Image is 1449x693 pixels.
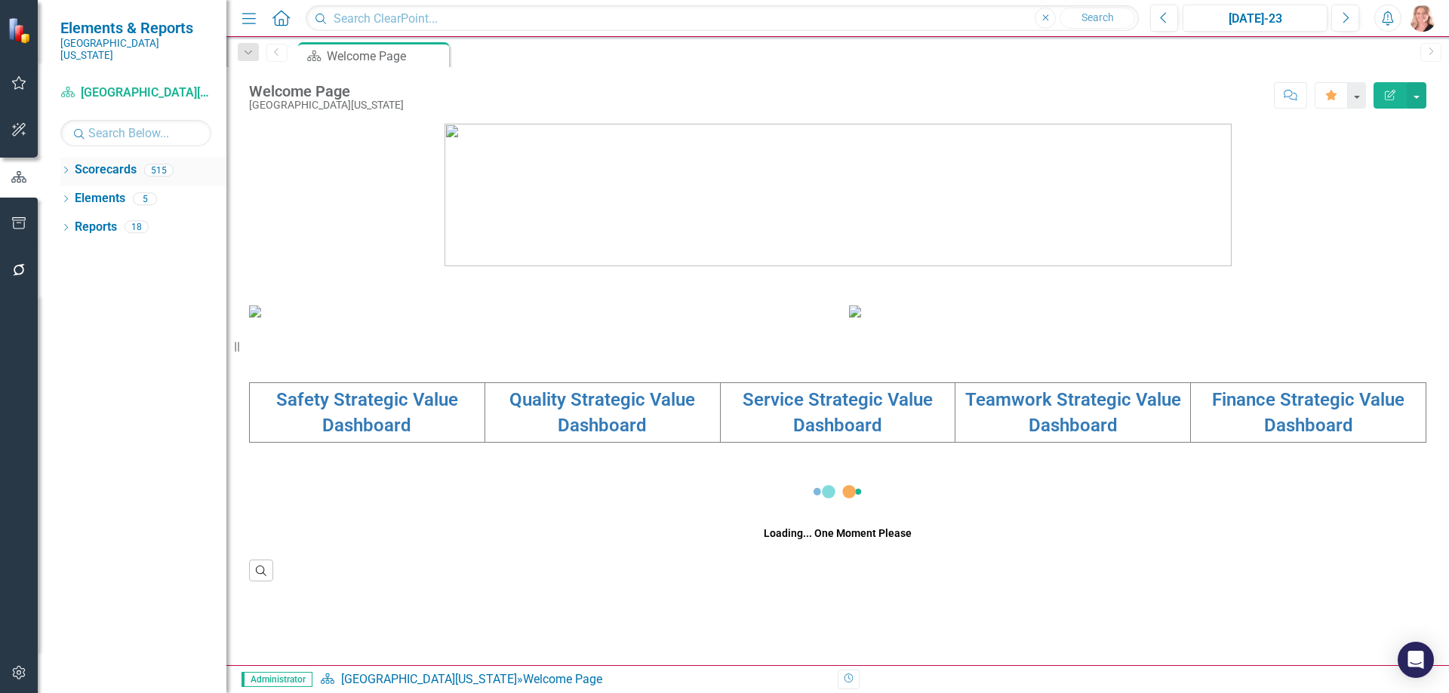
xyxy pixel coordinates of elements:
[75,161,137,179] a: Scorecards
[241,672,312,687] span: Administrator
[249,305,261,317] img: download%20somc%20mission%20vision.png
[1060,8,1135,29] button: Search
[75,190,125,207] a: Elements
[276,389,458,436] a: Safety Strategic Value Dashboard
[320,671,826,688] div: »
[249,100,404,111] div: [GEOGRAPHIC_DATA][US_STATE]
[306,5,1139,32] input: Search ClearPoint...
[60,120,211,146] input: Search Below...
[8,17,34,44] img: ClearPoint Strategy
[849,305,861,317] img: download%20somc%20strategic%20values%20v2.png
[509,389,695,436] a: Quality Strategic Value Dashboard
[1188,10,1322,28] div: [DATE]-23
[60,19,211,37] span: Elements & Reports
[1398,642,1434,678] div: Open Intercom Messenger
[75,219,117,236] a: Reports
[523,672,602,686] div: Welcome Page
[125,221,149,234] div: 18
[327,47,445,66] div: Welcome Page
[764,526,912,541] div: Loading... One Moment Please
[341,672,517,686] a: [GEOGRAPHIC_DATA][US_STATE]
[1183,5,1327,32] button: [DATE]-23
[60,84,211,102] a: [GEOGRAPHIC_DATA][US_STATE]
[445,124,1232,266] img: download%20somc%20logo%20v2.png
[1409,5,1436,32] img: Tiffany LaCoste
[133,192,157,205] div: 5
[249,83,404,100] div: Welcome Page
[60,37,211,62] small: [GEOGRAPHIC_DATA][US_STATE]
[144,164,174,176] div: 515
[1212,389,1404,436] a: Finance Strategic Value Dashboard
[965,389,1181,436] a: Teamwork Strategic Value Dashboard
[743,389,933,436] a: Service Strategic Value Dashboard
[1081,11,1114,23] span: Search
